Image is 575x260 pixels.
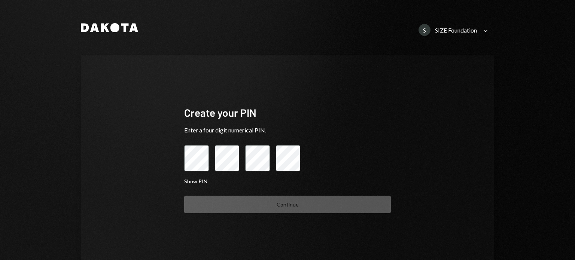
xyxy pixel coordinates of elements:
[435,27,477,34] div: SIZE Foundation
[184,178,207,185] button: Show PIN
[184,105,391,120] div: Create your PIN
[419,24,431,36] div: S
[245,145,270,171] input: pin code 3 of 4
[276,145,301,171] input: pin code 4 of 4
[184,126,391,135] div: Enter a four digit numerical PIN.
[184,145,209,171] input: pin code 1 of 4
[215,145,240,171] input: pin code 2 of 4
